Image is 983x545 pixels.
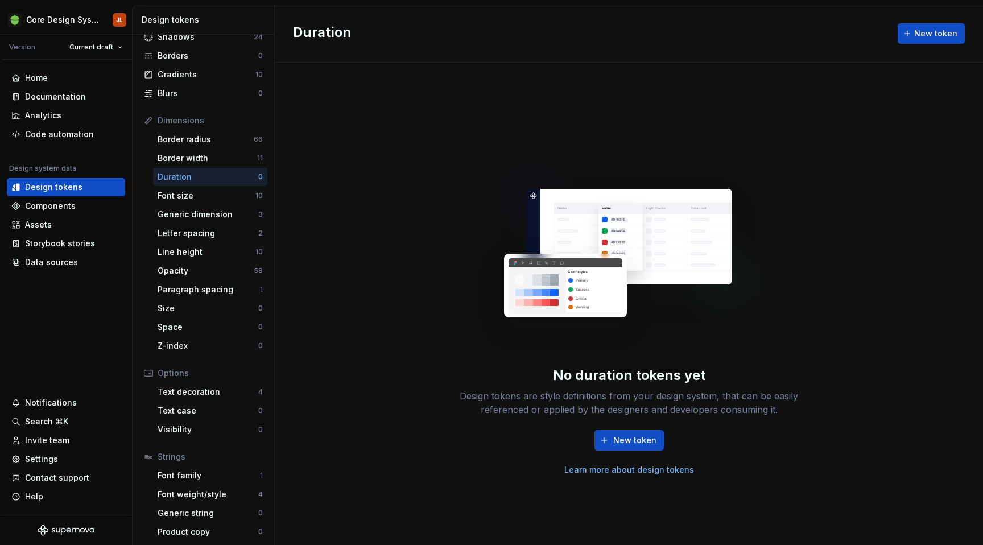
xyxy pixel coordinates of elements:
div: Contact support [25,472,89,484]
span: New token [613,435,656,446]
a: Font size10 [153,187,267,205]
div: 4 [258,490,263,499]
div: Duration [158,171,258,183]
div: Opacity [158,265,254,276]
img: 236da360-d76e-47e8-bd69-d9ae43f958f1.png [8,13,22,27]
div: Core Design System [26,14,99,26]
div: 0 [258,527,263,536]
div: 0 [258,172,263,181]
div: 0 [258,341,263,350]
a: Shadows24 [139,28,267,46]
button: Notifications [7,394,125,412]
div: 3 [258,210,263,219]
svg: Supernova Logo [38,525,94,536]
a: Storybook stories [7,234,125,253]
div: Gradients [158,69,255,80]
a: Blurs0 [139,84,267,102]
div: Help [25,491,43,502]
a: Space0 [153,318,267,336]
div: Space [158,321,258,333]
a: Size0 [153,299,267,317]
div: Settings [25,453,58,465]
div: Font family [158,470,260,481]
div: 24 [254,32,263,42]
div: Data sources [25,257,78,268]
button: Search ⌘K [7,412,125,431]
div: Font size [158,190,255,201]
div: 10 [255,247,263,257]
div: Product copy [158,526,258,538]
button: Current draft [64,39,127,55]
div: Components [25,200,76,212]
div: Documentation [25,91,86,102]
div: Design system data [9,164,76,173]
div: 1 [260,285,263,294]
a: Opacity58 [153,262,267,280]
div: Letter spacing [158,228,258,239]
div: Paragraph spacing [158,284,260,295]
a: Letter spacing2 [153,224,267,242]
div: Code automation [25,129,94,140]
div: No duration tokens yet [553,366,705,385]
a: Assets [7,216,125,234]
div: Design tokens are style definitions from your design system, that can be easily referenced or app... [447,389,811,416]
a: Text case0 [153,402,267,420]
a: Text decoration4 [153,383,267,401]
a: Settings [7,450,125,468]
div: Border width [158,152,257,164]
a: Design tokens [7,178,125,196]
div: Search ⌘K [25,416,68,427]
button: Core Design SystemJL [2,7,130,32]
div: 0 [258,51,263,60]
span: New token [914,28,957,39]
div: 58 [254,266,263,275]
button: New token [594,430,664,451]
a: Home [7,69,125,87]
div: Visibility [158,424,258,435]
div: Home [25,72,48,84]
a: Generic dimension3 [153,205,267,224]
a: Border radius66 [153,130,267,148]
div: Size [158,303,258,314]
button: Contact support [7,469,125,487]
a: Learn more about design tokens [564,464,694,476]
a: Visibility0 [153,420,267,439]
div: 0 [258,323,263,332]
h2: Duration [293,23,352,44]
div: 0 [258,425,263,434]
div: 11 [257,154,263,163]
a: Z-index0 [153,337,267,355]
div: 10 [255,191,263,200]
div: 2 [258,229,263,238]
div: Generic dimension [158,209,258,220]
div: Font weight/style [158,489,258,500]
div: 0 [258,406,263,415]
div: 66 [254,135,263,144]
div: Generic string [158,507,258,519]
a: Borders0 [139,47,267,65]
div: Design tokens [142,14,270,26]
div: Shadows [158,31,254,43]
div: Border radius [158,134,254,145]
div: Text decoration [158,386,258,398]
div: Design tokens [25,181,82,193]
div: 0 [258,89,263,98]
div: Line height [158,246,255,258]
a: Product copy0 [153,523,267,541]
div: Invite team [25,435,69,446]
div: Borders [158,50,258,61]
a: Data sources [7,253,125,271]
a: Gradients10 [139,65,267,84]
div: Dimensions [158,115,263,126]
a: Border width11 [153,149,267,167]
button: Help [7,488,125,506]
a: Font weight/style4 [153,485,267,503]
a: Documentation [7,88,125,106]
a: Invite team [7,431,125,449]
a: Font family1 [153,466,267,485]
button: New token [898,23,965,44]
a: Duration0 [153,168,267,186]
a: Paragraph spacing1 [153,280,267,299]
a: Code automation [7,125,125,143]
span: Current draft [69,43,113,52]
